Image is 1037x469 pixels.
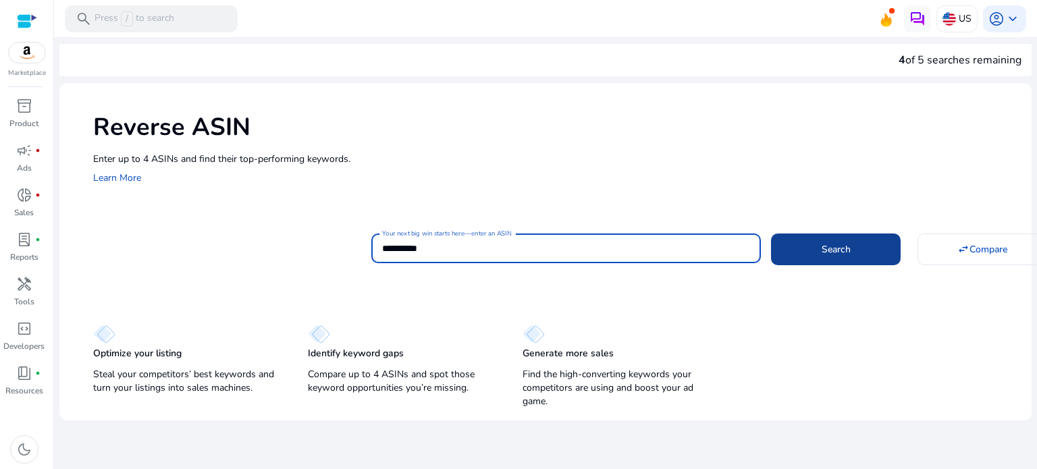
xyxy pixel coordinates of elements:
[523,325,545,343] img: diamond.svg
[16,441,32,458] span: dark_mode
[16,142,32,159] span: campaign
[8,68,46,78] p: Marketplace
[14,206,34,219] p: Sales
[10,251,38,263] p: Reports
[14,296,34,308] p: Tools
[969,242,1007,256] span: Compare
[899,52,1021,68] div: of 5 searches remaining
[308,325,330,343] img: diamond.svg
[959,7,972,30] p: US
[899,53,905,67] span: 4
[382,229,511,238] mat-label: Your next big win starts here—enter an ASIN
[308,368,496,395] p: Compare up to 4 ASINs and spot those keyword opportunities you’re missing.
[3,340,45,352] p: Developers
[5,385,43,397] p: Resources
[93,368,281,395] p: Steal your competitors’ best keywords and turn your listings into sales machines.
[93,171,141,184] a: Learn More
[35,148,41,153] span: fiber_manual_record
[93,113,1018,142] h1: Reverse ASIN
[35,192,41,198] span: fiber_manual_record
[16,321,32,337] span: code_blocks
[822,242,851,256] span: Search
[16,187,32,203] span: donut_small
[942,12,956,26] img: us.svg
[16,231,32,248] span: lab_profile
[16,365,32,381] span: book_4
[16,276,32,292] span: handyman
[35,237,41,242] span: fiber_manual_record
[1005,11,1021,27] span: keyboard_arrow_down
[523,368,710,408] p: Find the high-converting keywords your competitors are using and boost your ad game.
[35,370,41,376] span: fiber_manual_record
[76,11,92,27] span: search
[523,347,614,360] p: Generate more sales
[93,347,182,360] p: Optimize your listing
[121,11,133,26] span: /
[957,243,969,255] mat-icon: swap_horiz
[93,325,115,343] img: diamond.svg
[95,11,174,26] p: Press to search
[93,152,1018,166] p: Enter up to 4 ASINs and find their top-performing keywords.
[17,162,32,174] p: Ads
[16,98,32,114] span: inventory_2
[308,347,404,360] p: Identify keyword gaps
[988,11,1005,27] span: account_circle
[9,117,38,130] p: Product
[9,43,45,63] img: amazon.svg
[771,233,901,265] button: Search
